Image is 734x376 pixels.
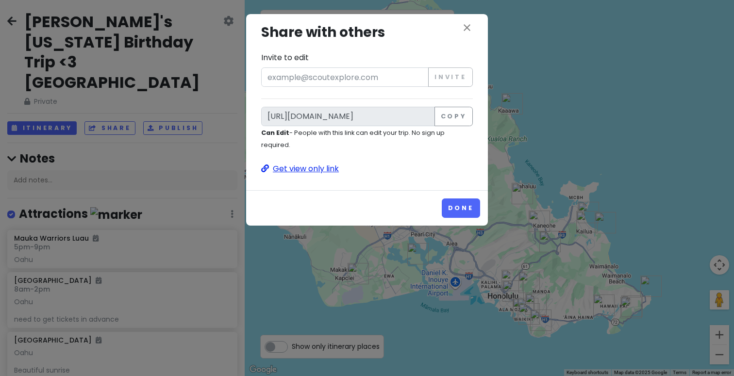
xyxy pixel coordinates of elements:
[442,198,480,217] button: Done
[434,107,473,126] button: Copy
[261,163,473,175] a: Get view only link
[461,22,473,35] button: close
[261,129,445,149] small: - People with this link can edit your trip. No sign up required.
[261,22,473,44] h3: Share with others
[261,107,435,126] input: Link to edit
[261,51,309,64] label: Invite to edit
[261,129,289,137] strong: Can Edit
[461,22,473,33] i: close
[261,67,429,87] input: example@scoutexplore.com
[428,67,473,87] button: Invite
